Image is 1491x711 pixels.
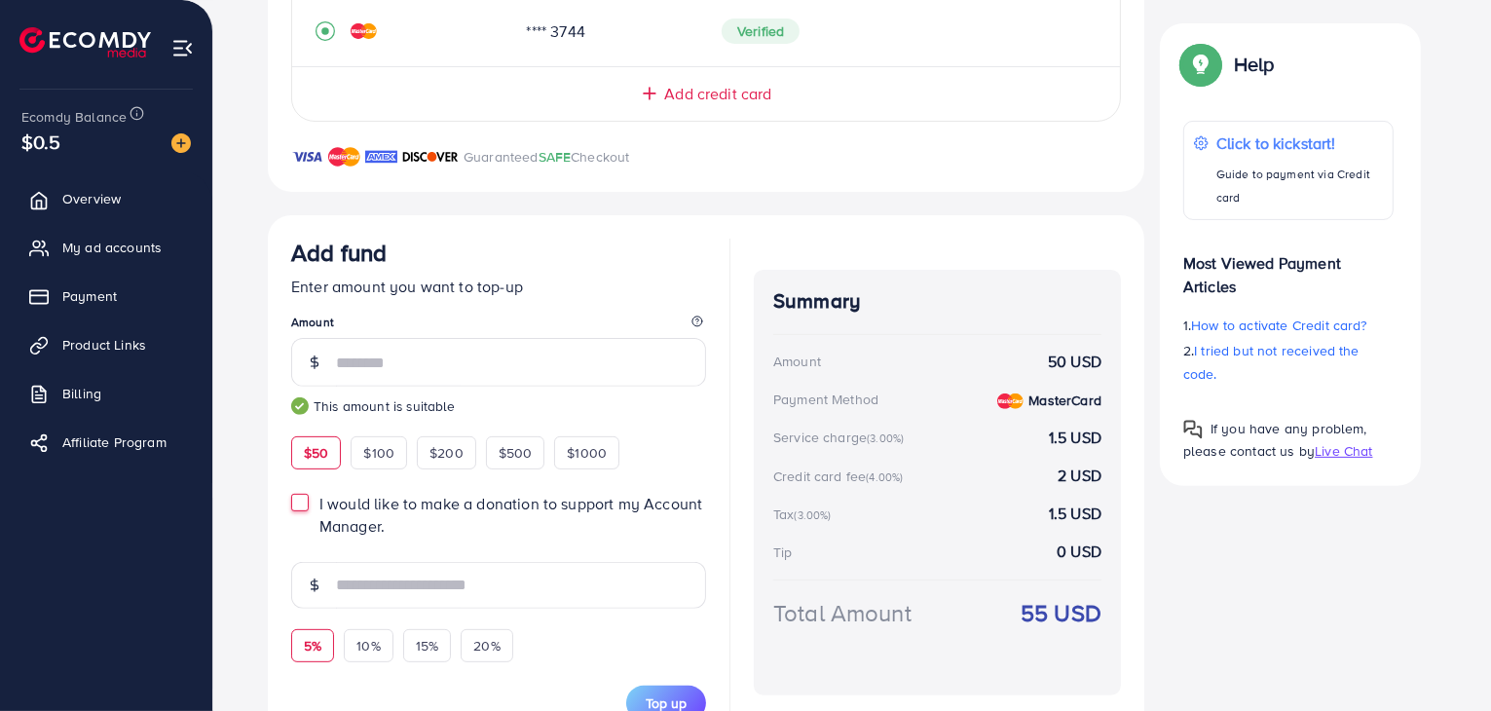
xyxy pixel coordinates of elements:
img: logo [19,27,151,57]
span: Live Chat [1315,441,1372,461]
div: Payment Method [773,390,878,409]
span: If you have any problem, please contact us by [1183,419,1367,461]
a: Product Links [15,325,198,364]
span: Verified [722,19,800,44]
span: $100 [363,443,394,463]
span: $1000 [567,443,607,463]
img: image [171,133,191,153]
span: Affiliate Program [62,432,167,452]
a: Payment [15,277,198,316]
span: SAFE [539,147,572,167]
strong: 1.5 USD [1049,427,1101,449]
img: guide [291,397,309,415]
span: $50 [304,443,328,463]
a: Billing [15,374,198,413]
p: Most Viewed Payment Articles [1183,236,1394,298]
div: Tax [773,505,838,524]
span: Billing [62,384,101,403]
strong: 0 USD [1057,541,1101,563]
svg: record circle [316,21,335,41]
img: brand [291,145,323,168]
p: 2. [1183,339,1394,386]
span: I tried but not received the code. [1183,341,1360,384]
span: How to activate Credit card? [1191,316,1366,335]
strong: 2 USD [1058,465,1101,487]
strong: 50 USD [1048,351,1101,373]
span: 10% [356,636,380,655]
span: Payment [62,286,117,306]
span: Overview [62,189,121,208]
small: (3.00%) [867,430,904,446]
p: Click to kickstart! [1216,131,1383,155]
a: My ad accounts [15,228,198,267]
span: Add credit card [664,83,771,105]
div: Total Amount [773,596,912,630]
img: credit [351,23,377,39]
div: Credit card fee [773,467,910,486]
span: 20% [473,636,500,655]
span: Product Links [62,335,146,355]
img: menu [171,37,194,59]
span: My ad accounts [62,238,162,257]
div: Amount [773,352,821,371]
p: Help [1234,53,1275,76]
h3: Add fund [291,239,387,267]
small: This amount is suitable [291,396,706,416]
span: 15% [416,636,438,655]
a: Affiliate Program [15,423,198,462]
span: $200 [429,443,464,463]
a: Overview [15,179,198,218]
img: credit [997,393,1024,409]
div: Service charge [773,428,910,447]
img: Popup guide [1183,47,1218,82]
strong: 55 USD [1021,596,1101,630]
img: brand [328,145,360,168]
strong: MasterCard [1028,391,1101,410]
small: (3.00%) [794,507,831,523]
span: 5% [304,636,321,655]
h4: Summary [773,289,1101,314]
img: Popup guide [1183,420,1203,439]
legend: Amount [291,314,706,338]
p: Guaranteed Checkout [464,145,630,168]
span: I would like to make a donation to support my Account Manager. [319,493,702,537]
p: Enter amount you want to top-up [291,275,706,298]
p: 1. [1183,314,1394,337]
span: $500 [499,443,533,463]
iframe: Chat [1408,623,1476,696]
span: $0.5 [21,128,61,156]
small: (4.00%) [866,469,903,485]
span: Ecomdy Balance [21,107,127,127]
img: brand [402,145,459,168]
img: brand [365,145,397,168]
strong: 1.5 USD [1049,503,1101,525]
div: Tip [773,543,792,562]
p: Guide to payment via Credit card [1216,163,1383,209]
